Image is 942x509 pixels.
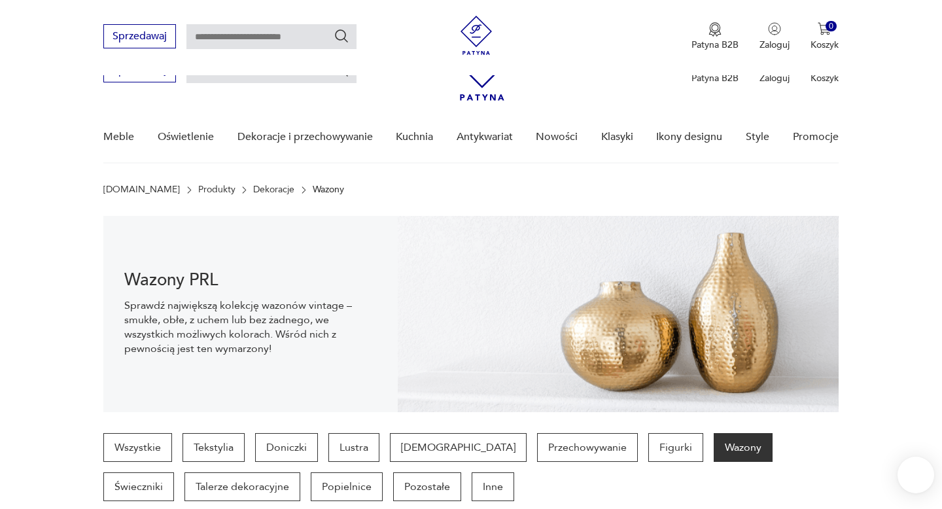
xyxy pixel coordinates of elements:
img: Ikona medalu [708,22,722,37]
button: Szukaj [334,28,349,44]
a: Popielnice [311,472,383,501]
a: Pozostałe [393,472,461,501]
a: Wszystkie [103,433,172,462]
a: Kuchnia [396,112,433,162]
a: Meble [103,112,134,162]
a: Promocje [793,112,839,162]
img: Wazony vintage [398,216,839,412]
a: [DEMOGRAPHIC_DATA] [390,433,527,462]
a: Dekoracje [253,184,294,195]
div: 0 [826,21,837,32]
p: Wazony [313,184,344,195]
a: Figurki [648,433,703,462]
p: Koszyk [811,39,839,51]
a: Wazony [714,433,773,462]
a: Lustra [328,433,379,462]
button: 0Koszyk [811,22,839,51]
img: Patyna - sklep z meblami i dekoracjami vintage [457,16,496,55]
a: Tekstylia [183,433,245,462]
a: Dekoracje i przechowywanie [237,112,373,162]
a: Nowości [536,112,578,162]
a: Oświetlenie [158,112,214,162]
a: Produkty [198,184,235,195]
a: Sprzedawaj [103,33,176,42]
button: Zaloguj [759,22,790,51]
img: Ikona koszyka [818,22,831,35]
h1: Wazony PRL [124,272,376,288]
button: Sprzedawaj [103,24,176,48]
a: Sprzedawaj [103,67,176,76]
a: Antykwariat [457,112,513,162]
a: Doniczki [255,433,318,462]
img: Ikonka użytkownika [768,22,781,35]
p: Patyna B2B [691,72,739,84]
a: Talerze dekoracyjne [184,472,300,501]
a: Ikony designu [656,112,722,162]
a: Klasyki [601,112,633,162]
p: Sprawdź największą kolekcję wazonów vintage – smukłe, obłe, z uchem lub bez żadnego, we wszystkic... [124,298,376,356]
a: [DOMAIN_NAME] [103,184,180,195]
p: Koszyk [811,72,839,84]
a: Style [746,112,769,162]
button: Patyna B2B [691,22,739,51]
a: Ikona medaluPatyna B2B [691,22,739,51]
a: Świeczniki [103,472,174,501]
p: Zaloguj [759,39,790,51]
p: Patyna B2B [691,39,739,51]
a: Inne [472,472,514,501]
p: Zaloguj [759,72,790,84]
iframe: Smartsupp widget button [898,457,934,493]
a: Przechowywanie [537,433,638,462]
